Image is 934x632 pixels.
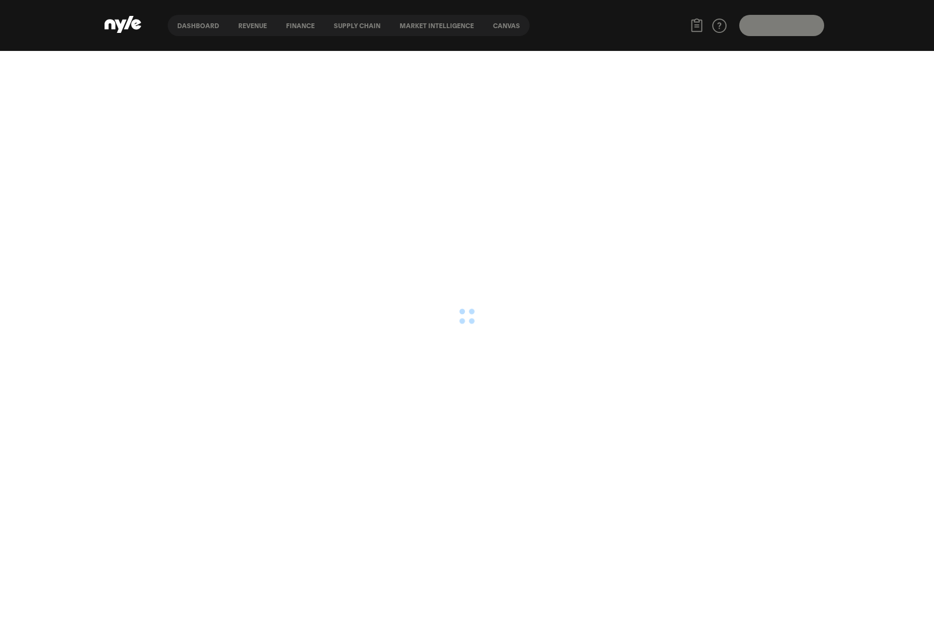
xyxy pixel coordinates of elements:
button: finance [276,22,324,29]
button: Supply chain [324,22,390,29]
button: Canvas [483,22,530,29]
button: Market Intelligence [390,22,483,29]
button: Dashboard [168,22,229,29]
button: Revenue [229,22,276,29]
